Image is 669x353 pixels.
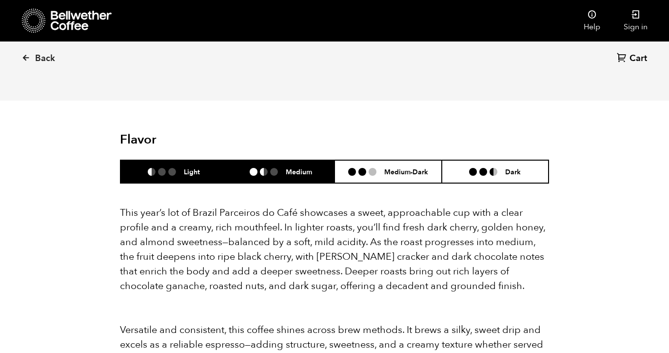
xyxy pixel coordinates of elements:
[184,167,200,176] h6: Light
[286,167,312,176] h6: Medium
[617,52,649,65] a: Cart
[630,53,647,64] span: Cart
[35,53,55,64] span: Back
[120,206,549,293] p: This year’s lot of Brazil Parceiros do Café showcases a sweet, approachable cup with a clear prof...
[384,167,428,176] h6: Medium-Dark
[505,167,521,176] h6: Dark
[120,132,263,147] h2: Flavor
